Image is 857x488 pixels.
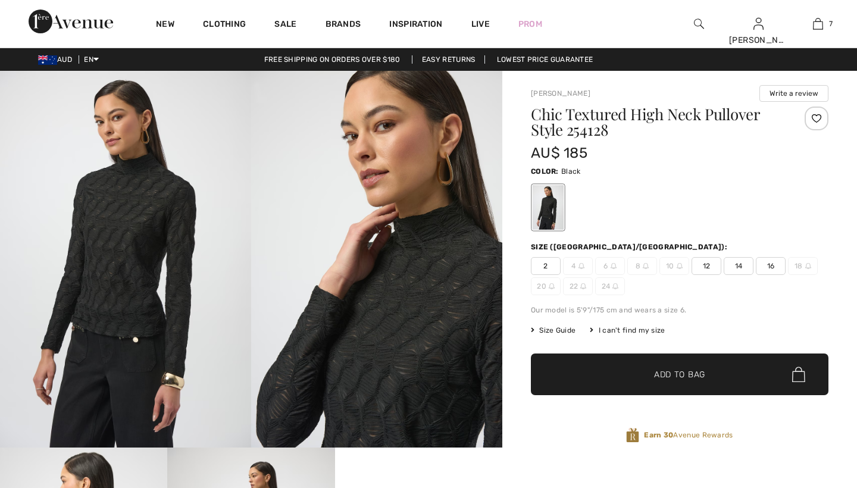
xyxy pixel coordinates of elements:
a: New [156,19,174,32]
img: ring-m.svg [612,283,618,289]
iframe: Opens a widget where you can find more information [780,399,845,428]
span: AU$ 185 [531,145,587,161]
div: I can't find my size [590,325,665,336]
span: 4 [563,257,593,275]
img: Chic Textured High Neck Pullover Style 254128. 2 [251,71,502,448]
div: Size ([GEOGRAPHIC_DATA]/[GEOGRAPHIC_DATA]): [531,242,730,252]
div: Black [533,185,564,230]
span: 24 [595,277,625,295]
strong: Earn 30 [644,431,673,439]
a: Free shipping on orders over $180 [255,55,410,64]
span: EN [84,55,99,64]
span: 20 [531,277,561,295]
img: ring-m.svg [805,263,811,269]
span: 16 [756,257,786,275]
span: 18 [788,257,818,275]
a: Lowest Price Guarantee [487,55,603,64]
span: Color: [531,167,559,176]
span: Size Guide [531,325,575,336]
span: 7 [829,18,833,29]
img: ring-m.svg [643,263,649,269]
a: Easy Returns [412,55,486,64]
span: Avenue Rewards [644,430,733,440]
img: search the website [694,17,704,31]
button: Write a review [759,85,828,102]
h1: Chic Textured High Neck Pullover Style 254128 [531,107,779,137]
span: Add to Bag [654,368,705,381]
span: 14 [724,257,753,275]
a: Brands [326,19,361,32]
a: Sale [274,19,296,32]
div: [PERSON_NAME] [729,34,787,46]
span: 6 [595,257,625,275]
span: Black [561,167,581,176]
span: Inspiration [389,19,442,32]
div: Our model is 5'9"/175 cm and wears a size 6. [531,305,828,315]
a: Prom [518,18,542,30]
span: AUD [38,55,77,64]
img: Australian Dollar [38,55,57,65]
img: 1ère Avenue [29,10,113,33]
a: Sign In [753,18,764,29]
img: ring-m.svg [611,263,617,269]
a: Clothing [203,19,246,32]
img: Avenue Rewards [626,427,639,443]
a: Live [471,18,490,30]
img: My Bag [813,17,823,31]
span: 22 [563,277,593,295]
span: 8 [627,257,657,275]
img: ring-m.svg [580,283,586,289]
a: 7 [789,17,847,31]
img: My Info [753,17,764,31]
span: 2 [531,257,561,275]
button: Add to Bag [531,354,828,395]
span: 12 [692,257,721,275]
a: [PERSON_NAME] [531,89,590,98]
img: Bag.svg [792,367,805,382]
span: 10 [659,257,689,275]
img: ring-m.svg [549,283,555,289]
img: ring-m.svg [677,263,683,269]
img: ring-m.svg [578,263,584,269]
